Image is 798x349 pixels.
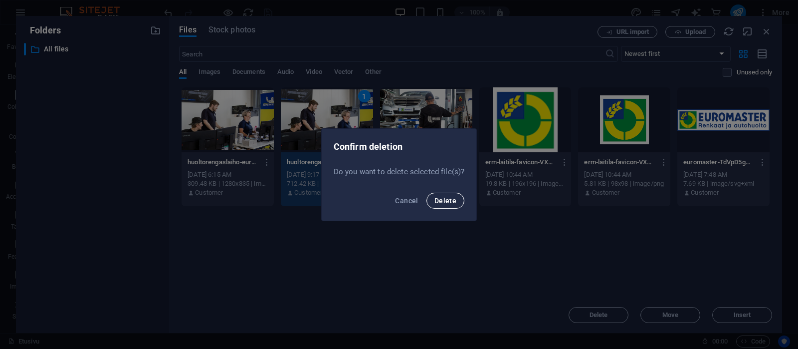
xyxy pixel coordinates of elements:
[426,193,464,209] button: Delete
[434,197,456,205] span: Delete
[391,193,422,209] button: Cancel
[110,280,132,289] span: Laitila
[334,167,465,177] p: Do you want to delete selected file(s)?
[29,280,84,289] span: Pilppulankuja 1
[86,280,108,289] span: 23800
[395,197,418,205] span: Cancel
[29,279,484,291] p: ,
[334,141,465,153] h2: Confirm deletion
